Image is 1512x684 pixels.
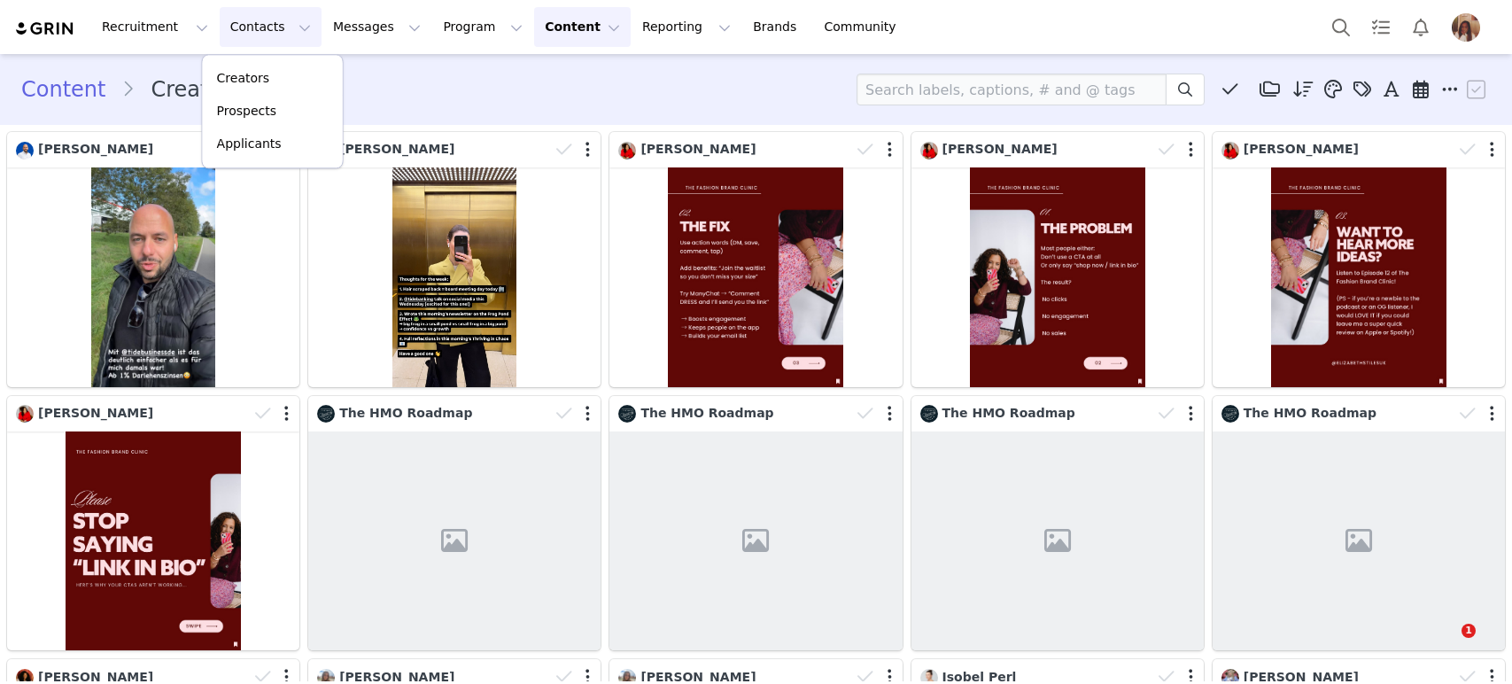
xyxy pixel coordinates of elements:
span: [PERSON_NAME] [640,670,756,684]
button: Reporting [632,7,741,47]
span: 1 [1462,624,1476,638]
span: The HMO Roadmap [942,406,1075,420]
span: [PERSON_NAME] [38,142,153,156]
p: Applicants [217,135,282,153]
span: [PERSON_NAME] [1244,142,1359,156]
span: [PERSON_NAME] [339,142,454,156]
img: 8d553196-df6f-4b2b-ab2c-6c1c1e669412.jpg [1221,142,1239,159]
button: Profile [1441,13,1498,42]
span: The HMO Roadmap [1244,406,1376,420]
a: Brands [742,7,812,47]
span: [PERSON_NAME] [339,670,454,684]
img: 8d553196-df6f-4b2b-ab2c-6c1c1e669412.jpg [16,405,34,423]
img: 1a275440-14dc-4e83-a0f5-e45fb9e020a4--s.jpg [317,405,335,423]
a: Community [814,7,915,47]
img: 1a275440-14dc-4e83-a0f5-e45fb9e020a4--s.jpg [920,405,938,423]
img: 1a275440-14dc-4e83-a0f5-e45fb9e020a4--s.jpg [618,405,636,423]
iframe: Intercom live chat [1425,624,1468,666]
button: Contacts [220,7,322,47]
button: Notifications [1401,7,1440,47]
span: The HMO Roadmap [640,406,773,420]
p: Prospects [217,102,276,120]
button: Recruitment [91,7,219,47]
a: Content [21,74,121,105]
a: Tasks [1361,7,1400,47]
img: bff6f5da-c049-4168-bbdf-4e3ee95c1c62.png [1452,13,1480,42]
input: Search labels, captions, # and @ tags [857,74,1167,105]
img: 1a275440-14dc-4e83-a0f5-e45fb9e020a4--s.jpg [1221,405,1239,423]
span: The HMO Roadmap [339,406,472,420]
img: 8d553196-df6f-4b2b-ab2c-6c1c1e669412.jpg [920,142,938,159]
span: [PERSON_NAME] [38,406,153,420]
img: 8d553196-df6f-4b2b-ab2c-6c1c1e669412.jpg [618,142,636,159]
img: grin logo [14,20,76,37]
button: Content [534,7,631,47]
span: [PERSON_NAME] [38,670,153,684]
span: [PERSON_NAME] [640,142,756,156]
img: 3a011fc3-ef39-4980-9f50-db25ceb0bbc9.jpg [16,142,34,159]
p: Creators [217,69,270,88]
button: Program [432,7,533,47]
span: Isobel Perl [942,670,1017,684]
button: Messages [322,7,431,47]
button: Search [1322,7,1361,47]
span: [PERSON_NAME] [942,142,1058,156]
span: [PERSON_NAME] [1244,670,1359,684]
